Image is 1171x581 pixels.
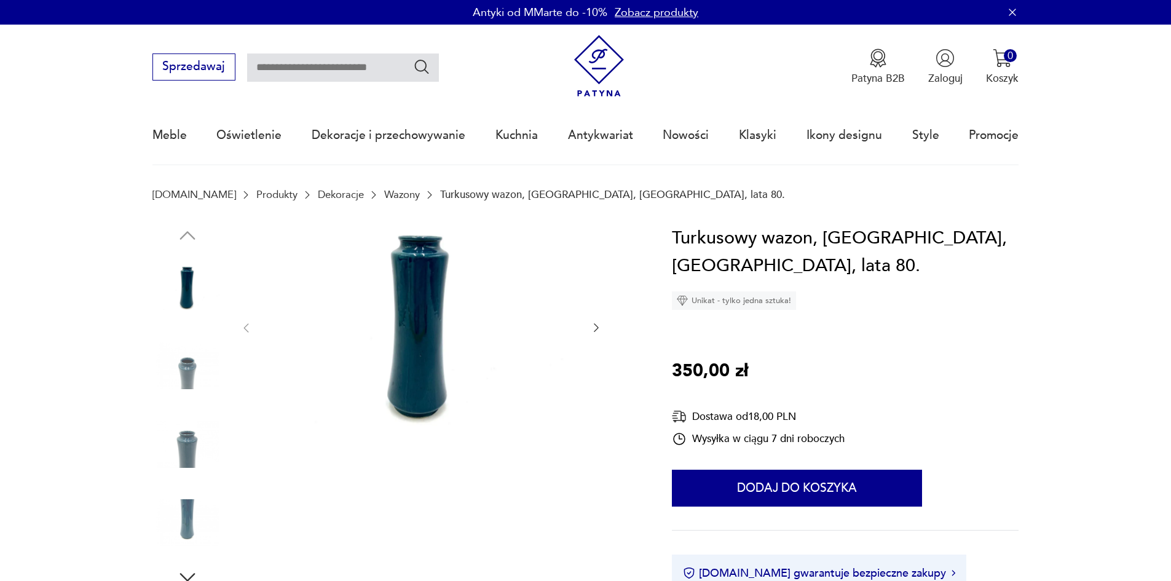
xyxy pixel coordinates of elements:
[256,189,298,200] a: Produkty
[851,71,905,85] p: Patyna B2B
[936,49,955,68] img: Ikonka użytkownika
[318,189,364,200] a: Dekoracje
[928,71,963,85] p: Zaloguj
[986,49,1019,85] button: 0Koszyk
[672,291,796,310] div: Unikat - tylko jedna sztuka!
[683,567,695,579] img: Ikona certyfikatu
[615,5,698,20] a: Zobacz produkty
[739,107,776,164] a: Klasyki
[152,409,223,480] img: Zdjęcie produktu Turkusowy wazon, Bolesławiec, Polska, lata 80.
[952,570,955,576] img: Ikona strzałki w prawo
[152,189,236,200] a: [DOMAIN_NAME]
[993,49,1012,68] img: Ikona koszyka
[1004,49,1017,62] div: 0
[568,107,633,164] a: Antykwariat
[912,107,939,164] a: Style
[672,224,1019,280] h1: Turkusowy wazon, [GEOGRAPHIC_DATA], [GEOGRAPHIC_DATA], lata 80.
[152,253,223,323] img: Zdjęcie produktu Turkusowy wazon, Bolesławiec, Polska, lata 80.
[677,295,688,306] img: Ikona diamentu
[683,566,955,581] button: [DOMAIN_NAME] gwarantuje bezpieczne zakupy
[663,107,709,164] a: Nowości
[568,35,630,97] img: Patyna - sklep z meblami i dekoracjami vintage
[806,107,882,164] a: Ikony designu
[672,409,687,424] img: Ikona dostawy
[267,224,575,430] img: Zdjęcie produktu Turkusowy wazon, Bolesławiec, Polska, lata 80.
[986,71,1019,85] p: Koszyk
[473,5,607,20] p: Antyki od MMarte do -10%
[152,53,235,81] button: Sprzedawaj
[413,58,431,76] button: Szukaj
[869,49,888,68] img: Ikona medalu
[495,107,538,164] a: Kuchnia
[384,189,420,200] a: Wazony
[312,107,465,164] a: Dekoracje i przechowywanie
[672,357,748,385] p: 350,00 zł
[672,409,845,424] div: Dostawa od 18,00 PLN
[152,488,223,558] img: Zdjęcie produktu Turkusowy wazon, Bolesławiec, Polska, lata 80.
[928,49,963,85] button: Zaloguj
[216,107,282,164] a: Oświetlenie
[851,49,905,85] button: Patyna B2B
[969,107,1019,164] a: Promocje
[672,470,922,507] button: Dodaj do koszyka
[440,189,785,200] p: Turkusowy wazon, [GEOGRAPHIC_DATA], [GEOGRAPHIC_DATA], lata 80.
[152,107,187,164] a: Meble
[672,432,845,446] div: Wysyłka w ciągu 7 dni roboczych
[851,49,905,85] a: Ikona medaluPatyna B2B
[152,63,235,73] a: Sprzedawaj
[152,331,223,401] img: Zdjęcie produktu Turkusowy wazon, Bolesławiec, Polska, lata 80.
